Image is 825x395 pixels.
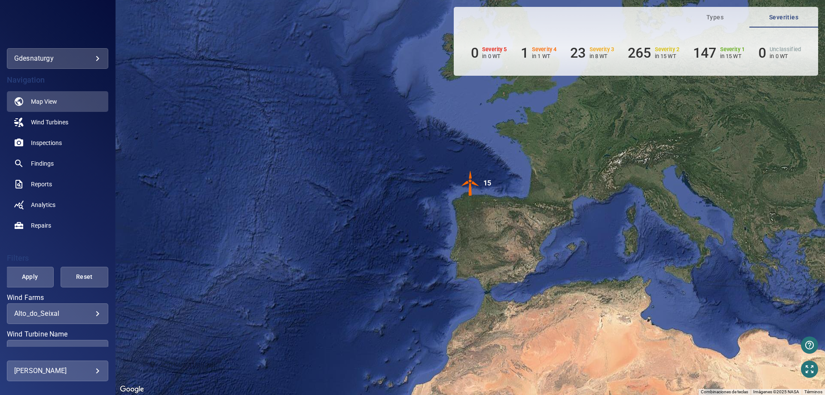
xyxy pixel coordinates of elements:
p: in 8 WT [590,53,614,59]
span: Findings [31,159,54,168]
span: Imágenes ©2025 NASA [753,389,799,394]
h6: 147 [693,45,716,61]
h6: Severity 5 [482,46,507,52]
li: Severity 1 [693,45,745,61]
div: Wind Farms [7,303,108,324]
h4: Navigation [7,76,108,84]
h6: 1 [521,45,529,61]
h6: 265 [628,45,651,61]
h6: Severity 2 [655,46,680,52]
span: Severities [755,12,813,23]
img: Google [118,384,146,395]
div: gdesnaturgy [7,48,108,69]
button: Apply [6,267,54,287]
li: Severity Unclassified [758,45,801,61]
p: in 15 WT [655,53,680,59]
span: Apply [17,272,43,282]
p: in 0 WT [770,53,801,59]
h4: Filters [7,254,108,262]
span: Map View [31,97,57,106]
li: Severity 4 [521,45,557,61]
img: gdesnaturgy-logo [31,22,85,30]
a: Abre esta zona en Google Maps (se abre en una nueva ventana) [118,384,146,395]
a: map active [7,91,108,112]
label: Wind Turbine Name [7,331,108,338]
span: Analytics [31,201,55,209]
h6: Unclassified [770,46,801,52]
div: gdesnaturgy [14,52,101,65]
gmp-advanced-marker: 15 [458,170,483,197]
h6: Severity 4 [532,46,557,52]
div: [PERSON_NAME] [14,364,101,378]
div: Wind Turbine Name [7,340,108,361]
a: repairs noActive [7,215,108,236]
h6: 23 [570,45,586,61]
a: windturbines noActive [7,112,108,133]
span: Types [686,12,744,23]
a: findings noActive [7,153,108,174]
li: Severity 2 [628,45,679,61]
a: analytics noActive [7,194,108,215]
div: Alto_do_Seixal [14,309,101,318]
h6: Severity 1 [720,46,745,52]
img: windFarmIconCat4.svg [458,170,483,196]
h6: 0 [758,45,766,61]
span: Reports [31,180,52,188]
p: in 15 WT [720,53,745,59]
span: Inspections [31,139,62,147]
li: Severity 3 [570,45,614,61]
button: Reset [61,267,108,287]
p: in 1 WT [532,53,557,59]
h6: 0 [471,45,479,61]
p: in 0 WT [482,53,507,59]
h6: Severity 3 [590,46,614,52]
a: Términos (se abre en una nueva pestaña) [804,389,822,394]
label: Wind Farms [7,294,108,301]
div: 15 [483,170,491,196]
button: Combinaciones de teclas [701,389,748,395]
span: Wind Turbines [31,118,68,127]
span: Repairs [31,221,51,230]
a: inspections noActive [7,133,108,153]
li: Severity 5 [471,45,507,61]
a: reports noActive [7,174,108,194]
span: Reset [71,272,98,282]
